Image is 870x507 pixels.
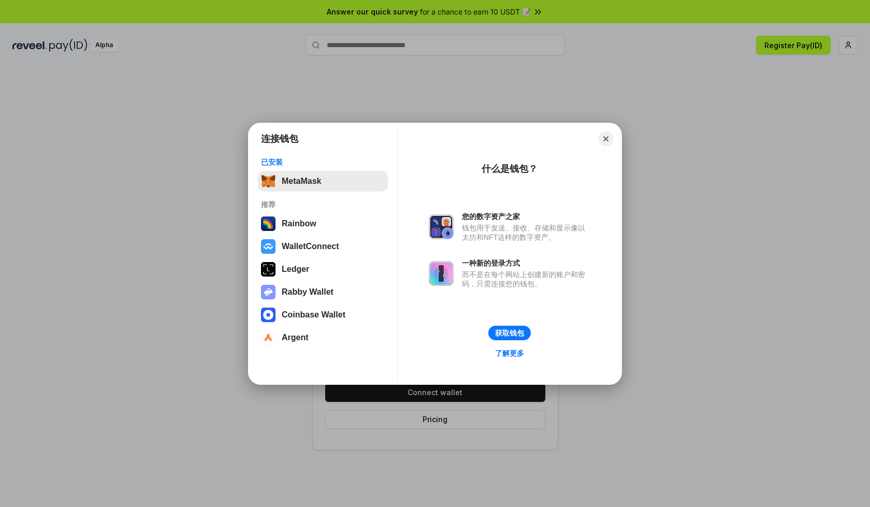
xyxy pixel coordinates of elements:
[258,259,388,280] button: Ledger
[261,216,275,231] img: svg+xml,%3Csvg%20width%3D%22120%22%20height%3D%22120%22%20viewBox%3D%220%200%20120%20120%22%20fil...
[282,310,345,320] div: Coinbase Wallet
[261,308,275,322] img: svg+xml,%3Csvg%20width%3D%2228%22%20height%3D%2228%22%20viewBox%3D%220%200%2028%2028%22%20fill%3D...
[261,174,275,189] img: svg+xml,%3Csvg%20fill%3D%22none%22%20height%3D%2233%22%20viewBox%3D%220%200%2035%2033%22%20width%...
[489,346,530,360] a: 了解更多
[462,223,590,242] div: 钱包用于发送、接收、存储和显示像以太坊和NFT这样的数字资产。
[495,328,524,338] div: 获取钱包
[282,242,339,251] div: WalletConnect
[282,177,321,186] div: MetaMask
[482,163,538,175] div: 什么是钱包？
[258,236,388,257] button: WalletConnect
[261,133,298,145] h1: 连接钱包
[258,282,388,302] button: Rabby Wallet
[429,214,454,239] img: svg+xml,%3Csvg%20xmlns%3D%22http%3A%2F%2Fwww.w3.org%2F2000%2Fsvg%22%20fill%3D%22none%22%20viewBox...
[258,327,388,348] button: Argent
[282,265,309,274] div: Ledger
[258,305,388,325] button: Coinbase Wallet
[261,262,275,277] img: svg+xml,%3Csvg%20xmlns%3D%22http%3A%2F%2Fwww.w3.org%2F2000%2Fsvg%22%20width%3D%2228%22%20height%3...
[261,330,275,345] img: svg+xml,%3Csvg%20width%3D%2228%22%20height%3D%2228%22%20viewBox%3D%220%200%2028%2028%22%20fill%3D...
[261,157,385,167] div: 已安装
[282,333,309,342] div: Argent
[261,239,275,254] img: svg+xml,%3Csvg%20width%3D%2228%22%20height%3D%2228%22%20viewBox%3D%220%200%2028%2028%22%20fill%3D...
[462,258,590,268] div: 一种新的登录方式
[495,349,524,358] div: 了解更多
[599,132,613,146] button: Close
[258,213,388,234] button: Rainbow
[282,219,316,228] div: Rainbow
[462,270,590,288] div: 而不是在每个网站上创建新的账户和密码，只需连接您的钱包。
[429,261,454,286] img: svg+xml,%3Csvg%20xmlns%3D%22http%3A%2F%2Fwww.w3.org%2F2000%2Fsvg%22%20fill%3D%22none%22%20viewBox...
[462,212,590,221] div: 您的数字资产之家
[258,171,388,192] button: MetaMask
[488,326,531,340] button: 获取钱包
[261,200,385,209] div: 推荐
[282,287,334,297] div: Rabby Wallet
[261,285,275,299] img: svg+xml,%3Csvg%20xmlns%3D%22http%3A%2F%2Fwww.w3.org%2F2000%2Fsvg%22%20fill%3D%22none%22%20viewBox...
